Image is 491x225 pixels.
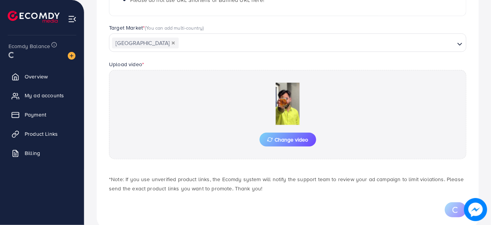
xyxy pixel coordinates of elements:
[179,37,454,49] input: Search for option
[171,41,175,45] button: Deselect Pakistan
[260,133,316,147] button: Change video
[25,130,58,138] span: Product Links
[8,42,50,50] span: Ecomdy Balance
[6,126,78,142] a: Product Links
[68,52,75,60] img: image
[109,175,466,193] p: *Note: If you use unverified product links, the Ecomdy system will notify the support team to rev...
[109,24,204,32] label: Target Market
[464,198,487,221] img: image
[109,33,466,52] div: Search for option
[145,24,204,31] span: (You can add multi-country)
[25,92,64,99] span: My ad accounts
[6,88,78,103] a: My ad accounts
[249,83,326,125] img: Preview Image
[109,60,144,68] label: Upload video
[25,149,40,157] span: Billing
[112,38,179,48] span: [GEOGRAPHIC_DATA]
[25,111,46,118] span: Payment
[25,73,48,80] span: Overview
[6,145,78,161] a: Billing
[6,69,78,84] a: Overview
[6,107,78,122] a: Payment
[8,11,60,23] img: logo
[267,137,308,142] span: Change video
[68,15,77,23] img: menu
